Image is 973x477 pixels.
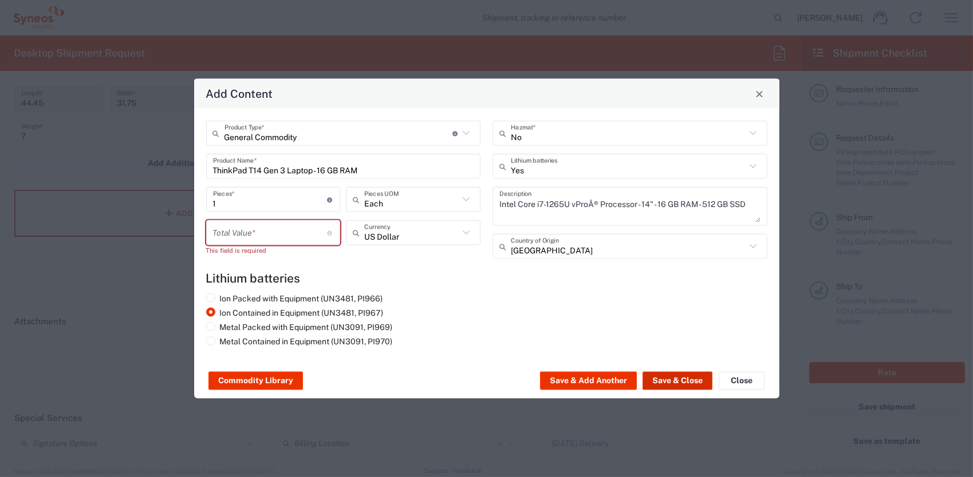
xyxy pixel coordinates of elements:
label: Ion Contained in Equipment (UN3481, PI967) [206,308,384,318]
button: Save & Add Another [540,372,637,390]
label: Ion Packed with Equipment (UN3481, PI966) [206,293,383,304]
label: Metal Packed with Equipment (UN3091, PI969) [206,322,393,332]
label: Metal Contained in Equipment (UN3091, PI970) [206,336,393,347]
button: Save & Close [643,372,712,390]
h4: Add Content [206,85,273,102]
button: Close [719,372,765,390]
button: Commodity Library [208,372,303,390]
div: This field is required [206,245,341,256]
button: Close [751,86,767,102]
h4: Lithium batteries [206,271,767,285]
